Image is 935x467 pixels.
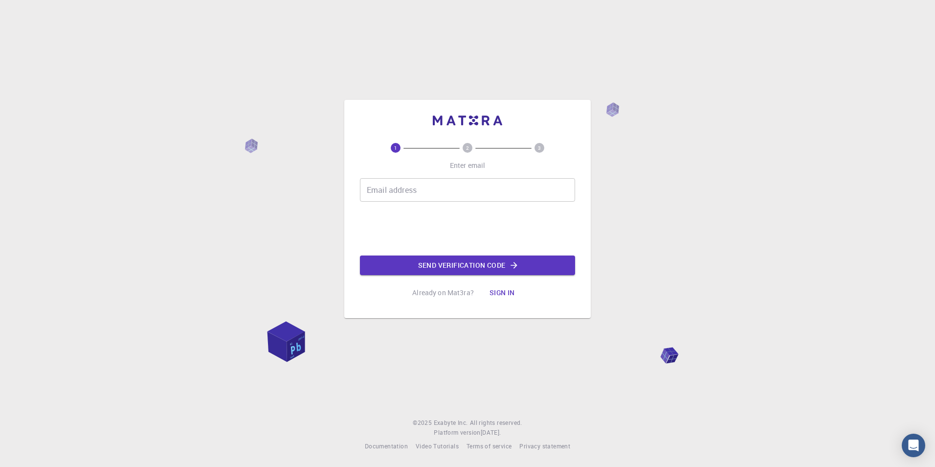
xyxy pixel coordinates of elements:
[365,442,408,450] span: Documentation
[360,256,575,275] button: Send verification code
[482,283,523,303] button: Sign in
[902,434,925,457] div: Open Intercom Messenger
[434,428,480,438] span: Platform version
[466,144,469,151] text: 2
[416,442,459,451] a: Video Tutorials
[481,428,501,436] span: [DATE] .
[413,418,433,428] span: © 2025
[412,288,474,298] p: Already on Mat3ra?
[467,442,512,451] a: Terms of service
[416,442,459,450] span: Video Tutorials
[481,428,501,438] a: [DATE].
[519,442,570,450] span: Privacy statement
[365,442,408,451] a: Documentation
[394,144,397,151] text: 1
[434,418,468,428] a: Exabyte Inc.
[519,442,570,451] a: Privacy statement
[393,210,542,248] iframe: reCAPTCHA
[538,144,541,151] text: 3
[467,442,512,450] span: Terms of service
[470,418,522,428] span: All rights reserved.
[434,419,468,426] span: Exabyte Inc.
[450,161,486,170] p: Enter email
